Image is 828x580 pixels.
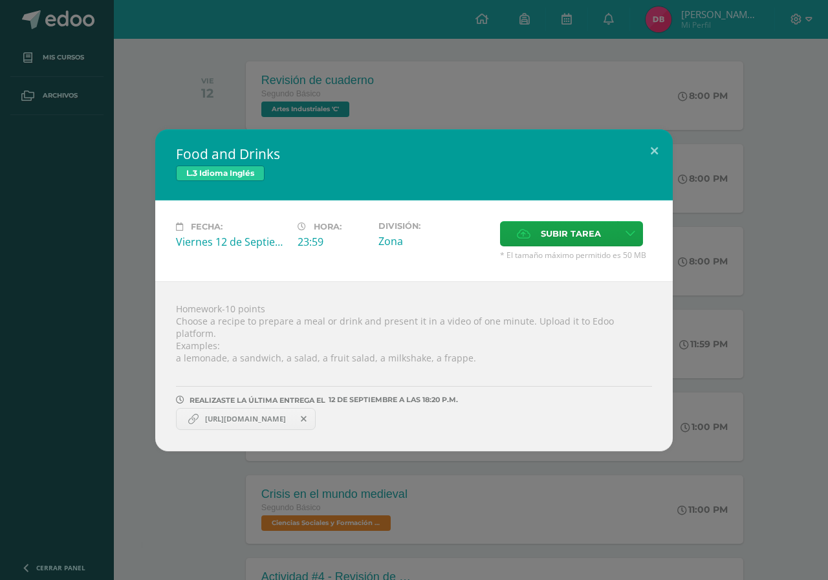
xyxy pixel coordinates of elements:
a: https://youtube.com/shorts/McZ3q1oxYbY [176,408,316,430]
span: * El tamaño máximo permitido es 50 MB [500,250,652,261]
span: L.3 Idioma Inglés [176,166,265,181]
span: [URL][DOMAIN_NAME] [199,414,292,424]
span: Subir tarea [541,222,601,246]
button: Close (Esc) [636,129,673,173]
span: REALIZASTE LA ÚLTIMA ENTREGA EL [190,396,325,405]
label: División: [378,221,490,231]
div: Zona [378,234,490,248]
div: Viernes 12 de Septiembre [176,235,287,249]
span: Fecha: [191,222,223,231]
h2: Food and Drinks [176,145,652,163]
span: 12 DE septiembre A LAS 18:20 P.M. [325,400,458,400]
span: Remover entrega [293,412,315,426]
span: Hora: [314,222,342,231]
div: 23:59 [298,235,368,249]
div: Homework-10 points Choose a recipe to prepare a meal or drink and present it in a video of one mi... [155,281,673,451]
